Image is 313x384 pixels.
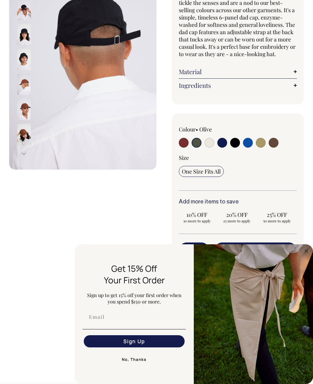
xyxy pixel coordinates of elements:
[194,244,313,384] img: 5e34ad8f-4f05-4173-92a8-ea475ee49ac9.jpeg
[17,124,31,145] img: chocolate
[179,82,297,89] a: Ingredients
[179,166,224,177] input: One Size Fits All
[199,126,212,133] label: Olive
[214,242,297,258] button: Add to bill —AUD25.00
[219,209,255,225] input: 20% OFF 25 more to apply
[83,329,186,329] img: underline
[222,218,252,223] span: 25 more to apply
[262,211,292,218] span: 25% OFF
[87,292,182,305] span: Sign up to get 15% off your first order when you spend $150 or more.
[17,74,31,95] img: chocolate
[83,353,186,366] button: No, Thanks
[84,311,185,323] input: Email
[262,218,292,223] span: 50 more to apply
[179,68,297,75] a: Material
[17,23,31,45] img: black
[179,209,215,225] input: 10% OFF 10 more to apply
[259,209,295,225] input: 25% OFF 50 more to apply
[84,335,185,347] button: Sign Up
[104,274,165,286] span: Your First Order
[179,199,297,205] h6: Add more items to save
[196,126,198,133] span: •
[303,247,310,255] button: Close dialog
[19,147,28,160] button: Next
[17,99,31,120] img: chocolate
[222,211,252,218] span: 20% OFF
[75,244,313,384] div: FLYOUT Form
[111,263,157,274] span: Get 15% Off
[182,218,212,223] span: 10 more to apply
[179,154,297,161] div: Size
[179,126,226,133] div: Colour
[182,168,221,175] span: One Size Fits All
[17,48,31,70] img: black
[182,211,212,218] span: 10% OFF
